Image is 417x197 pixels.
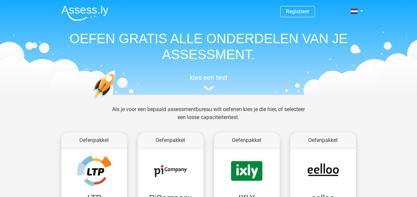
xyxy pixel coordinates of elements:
[107,105,310,129] div: Als je voor een bepaald assessmentbureau wilt oefenen kies je die hier, of selecteer een losse ca...
[56,74,361,82] h5: kies een test
[286,8,309,15] a: Registreer
[56,31,361,62] h1: OEFEN GRATIS ALLE ONDERDELEN VAN JE ASSESSMENT.
[61,5,108,21] img: Assessly
[204,86,214,91] img: assessment
[93,70,141,130] img: oefenen
[56,74,361,91] a: kies een test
